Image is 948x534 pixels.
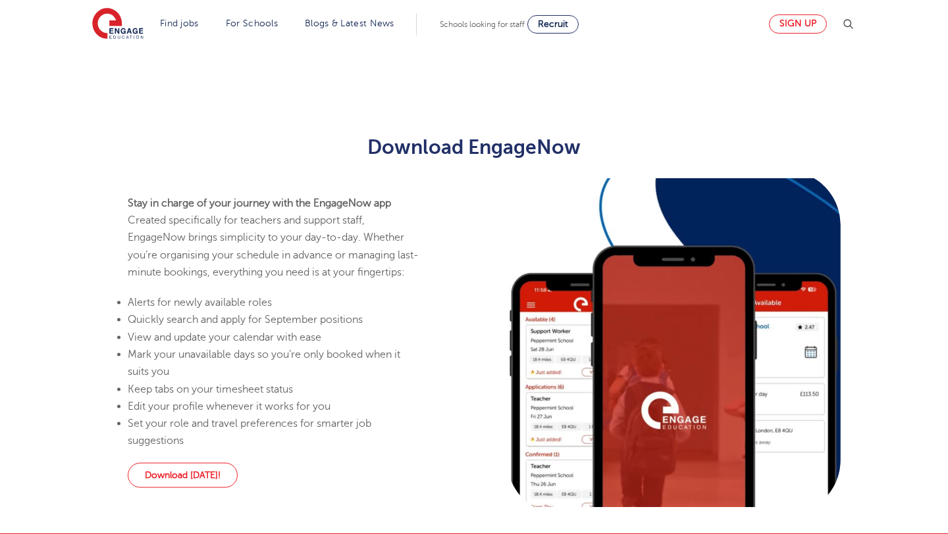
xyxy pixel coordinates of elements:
[128,194,421,280] p: Created specifically for teachers and support staff, EngageNow brings simplicity to your day-to-d...
[92,8,144,41] img: Engage Education
[160,18,199,28] a: Find jobs
[305,18,394,28] a: Blogs & Latest News
[527,15,579,34] a: Recruit
[128,380,421,397] li: Keep tabs on your timesheet status
[128,462,238,487] a: Download [DATE]!
[226,18,278,28] a: For Schools
[128,294,421,311] li: Alerts for newly available roles
[151,136,797,158] h2: Download EngageNow
[128,346,421,381] li: Mark your unavailable days so you’re only booked when it suits you
[128,397,421,414] li: Edit your profile whenever it works for you
[440,20,525,29] span: Schools looking for staff
[769,14,827,34] a: Sign up
[128,311,421,328] li: Quickly search and apply for September positions
[128,415,421,450] li: Set your role and travel preferences for smarter job suggestions
[128,197,391,208] strong: Stay in charge of your journey with the EngageNow app
[538,19,568,29] span: Recruit
[128,328,421,345] li: View and update your calendar with ease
